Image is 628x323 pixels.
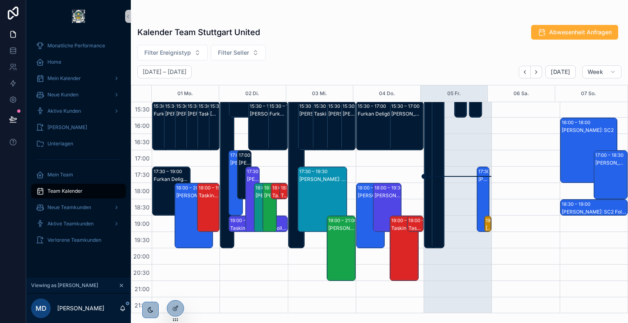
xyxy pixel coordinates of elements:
span: 17:00 [133,155,152,162]
a: Unterlagen [31,136,126,151]
button: Abwesenheit Anfragen [531,25,618,40]
div: 15:30 – 17:00Furkan Deligöz: SC1 [268,102,287,150]
h1: Kalender Team Stuttgart United [137,27,260,38]
a: Verlorene Teamkunden [31,233,126,247]
div: 17:30 – 19:00Furkan Deligöz: SC1 [153,167,190,215]
div: 15:30 – 17:00[PERSON_NAME]: SC1 [249,102,281,150]
div: Taskin Tasan: SC1 Follow Up [272,192,284,199]
span: 21:30 [132,302,152,309]
div: 18:00 – 18:30Taskin Tasan: SC1 Follow Up [271,183,285,199]
div: 18:00 – 18:30 [272,184,303,192]
div: 17:30 – 19:30 [478,167,509,176]
div: 18:00 – 18:30 [281,184,312,192]
a: Monatliche Performance [31,38,126,53]
span: Mein Kalender [47,75,81,82]
div: [PERSON_NAME]: SC1 [210,111,219,117]
div: [PERSON_NAME] Böckmann: SC2 Follow Up [486,225,491,232]
div: 15:30 – 17:00 [391,102,422,110]
span: [PERSON_NAME] [47,124,87,131]
div: [PERSON_NAME]: SC2 [328,225,355,232]
div: [PERSON_NAME]: SC2 Follow Up [562,209,627,215]
div: Taskin Tasan: SC1 Follow Up [199,192,219,199]
span: 19:00 [132,220,152,227]
span: Mein Team [47,172,73,178]
button: [DATE] [545,65,575,78]
div: 17:00 – 18:30 [239,151,269,159]
div: 18:00 – 20:00 [358,184,389,192]
span: Neue Teamkunden [47,204,91,211]
div: Furkan Deligöz: SC1 [154,176,190,183]
div: 15:30 – 17:00[PERSON_NAME]: SC1 [341,102,355,150]
a: Mein Team [31,167,126,182]
div: 15:30 – 17:00[PERSON_NAME]: SC1 [327,102,351,150]
div: 18:00 – 19:30[PERSON_NAME]: SC1 Follow Up [373,183,401,232]
div: [PERSON_NAME]: SC1 [328,111,350,117]
div: 19:00 – 21:00 [328,216,359,225]
div: 15:30 – 17:00[PERSON_NAME]: SC1 [390,102,423,150]
span: Home [47,59,61,65]
div: 19:00 – 19:30 [486,216,516,225]
div: Taskin Tasan: SC2 [391,225,417,232]
button: 07 So. [581,85,596,102]
div: 15:30 – 17:00 [250,102,280,110]
div: 15:30 – 17:00 [269,102,300,110]
div: 17:30 – 19:30[PERSON_NAME]: SC2 [477,167,489,232]
a: Neue Teamkunden [31,200,126,215]
div: [PERSON_NAME]: SC2 [176,192,212,199]
div: 15:30 – 17:00[PERSON_NAME]: SC1 [298,102,322,150]
div: 15:30 – 17:00 [188,102,218,110]
div: [PERSON_NAME]: SC1 [250,111,281,117]
div: [PERSON_NAME]: SC1 [165,111,182,117]
span: Viewing as [PERSON_NAME] [31,282,98,289]
div: Taskin Tasan: SC2 Follow Up [408,225,423,232]
a: Team Kalender [31,184,126,198]
button: 02 Di. [245,85,259,102]
div: 15:30 – 17:00 [358,102,388,110]
a: [PERSON_NAME] [31,120,126,135]
span: 16:30 [132,138,152,145]
div: 15:30 – 17:00[PERSON_NAME]: SC1 [209,102,220,150]
div: 15:30 – 17:00Furkan Deligöz: SC1 [153,102,171,150]
div: Furkan Deligöz: SC1 [358,111,413,117]
div: Taskin Tasan: SC2 Follow Up [230,225,287,232]
div: 15:30 – 17:00 [299,102,330,110]
div: Furkan Deligöz: SC1 [269,111,287,117]
span: Abwesenheit Anfragen [549,28,612,36]
div: Taskin Tasan: SC1 [199,111,215,117]
div: [PERSON_NAME]: SC2 [247,176,259,183]
div: 19:00 – 19:30[PERSON_NAME] Böckmann: SC2 Follow Up [484,216,491,232]
span: Aktive Teamkunden [47,221,94,227]
span: Unterlagen [47,140,73,147]
div: 17:30 – 19:30[PERSON_NAME]: SC2 [298,167,346,232]
div: 15:30 – 17:00 [165,102,195,110]
span: [DATE] [551,68,570,76]
span: 20:30 [131,269,152,276]
img: App logo [72,10,85,23]
div: [PERSON_NAME]: SC1 [176,111,193,117]
button: 04 Do. [379,85,395,102]
div: 17:00 – 19:00[PERSON_NAME]: SC2 [229,151,242,215]
div: 18:00 – 19:30 [199,184,229,192]
button: 03 Mi. [312,85,327,102]
div: [PERSON_NAME]: SC1 Follow Up [375,192,401,199]
div: 19:00 – 19:30Taskin Tasan: SC2 Follow Up [229,216,287,232]
div: Taskin Tasan: SC1 [314,111,336,117]
span: 18:30 [132,204,152,211]
div: Taskin Tasan: SC1 Follow Up [281,192,287,199]
div: [PERSON_NAME]: SC2 Follow Up [264,192,276,199]
span: Week [588,68,603,76]
div: [PERSON_NAME]: SC2 [358,192,384,199]
div: [PERSON_NAME]: SC1 [299,111,321,117]
span: 17:30 [133,171,152,178]
div: 15:30 – 17:00 [314,102,344,110]
div: 18:00 – 19:30[PERSON_NAME]: SC2 Follow Up [263,183,276,232]
div: scrollable content [26,33,131,258]
div: 15:30 – 17:00Taskin Tasan: SC1 [197,102,216,150]
button: 01 Mo. [177,85,193,102]
span: 18:00 [132,187,152,194]
div: 18:00 – 19:30Taskin Tasan: SC1 Follow Up [197,183,219,232]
